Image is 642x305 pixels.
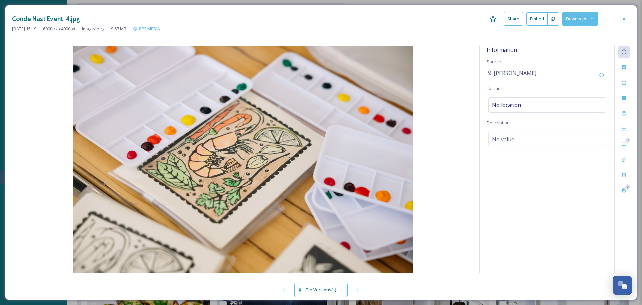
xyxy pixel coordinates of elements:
[494,69,536,77] span: [PERSON_NAME]
[613,276,632,295] button: Open Chat
[492,101,521,109] span: No location
[492,135,515,143] span: No value.
[487,46,517,54] span: Information
[294,283,348,297] button: File Versions(1)
[487,120,510,126] span: Description
[504,12,523,26] button: Share
[526,12,548,26] button: Embed
[625,184,630,189] div: 0
[487,59,501,65] span: Source
[12,26,36,32] span: [DATE] 15:19
[12,14,80,24] h3: Conde Nast Event-4.jpg
[82,26,104,32] span: image/jpeg
[562,12,598,26] button: Download
[111,26,126,32] span: 9.67 MB
[12,46,473,273] img: Conde%20Nast%20Event-4.jpg
[139,26,160,32] span: RPF MEDIA
[625,138,630,143] div: 0
[487,85,503,91] span: Location
[43,26,75,32] span: 6000 px x 4000 px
